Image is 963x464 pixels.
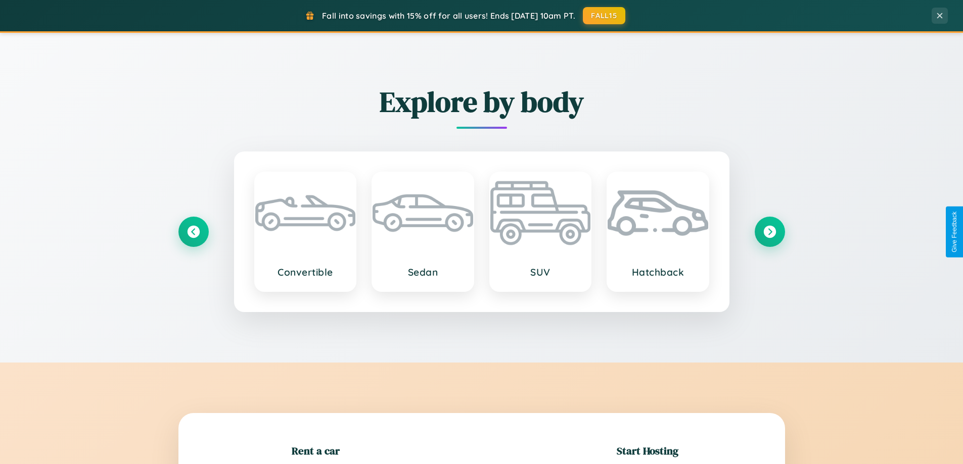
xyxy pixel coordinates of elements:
[322,11,575,21] span: Fall into savings with 15% off for all users! Ends [DATE] 10am PT.
[951,212,958,252] div: Give Feedback
[618,266,698,278] h3: Hatchback
[265,266,346,278] h3: Convertible
[383,266,463,278] h3: Sedan
[178,82,785,121] h2: Explore by body
[583,7,625,24] button: FALL15
[617,443,678,458] h2: Start Hosting
[292,443,340,458] h2: Rent a car
[500,266,581,278] h3: SUV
